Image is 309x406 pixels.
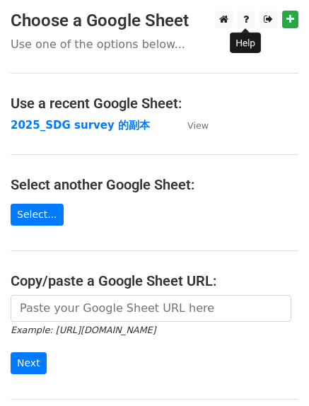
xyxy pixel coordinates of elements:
[11,11,298,31] h3: Choose a Google Sheet
[11,325,156,335] small: Example: [URL][DOMAIN_NAME]
[11,204,64,226] a: Select...
[238,338,309,406] iframe: Chat Widget
[11,176,298,193] h4: Select another Google Sheet:
[187,120,209,131] small: View
[11,272,298,289] h4: Copy/paste a Google Sheet URL:
[230,33,261,53] div: Help
[173,119,209,132] a: View
[11,352,47,374] input: Next
[11,119,150,132] a: 2025_SDG survey 的副本
[11,295,291,322] input: Paste your Google Sheet URL here
[11,95,298,112] h4: Use a recent Google Sheet:
[11,37,298,52] p: Use one of the options below...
